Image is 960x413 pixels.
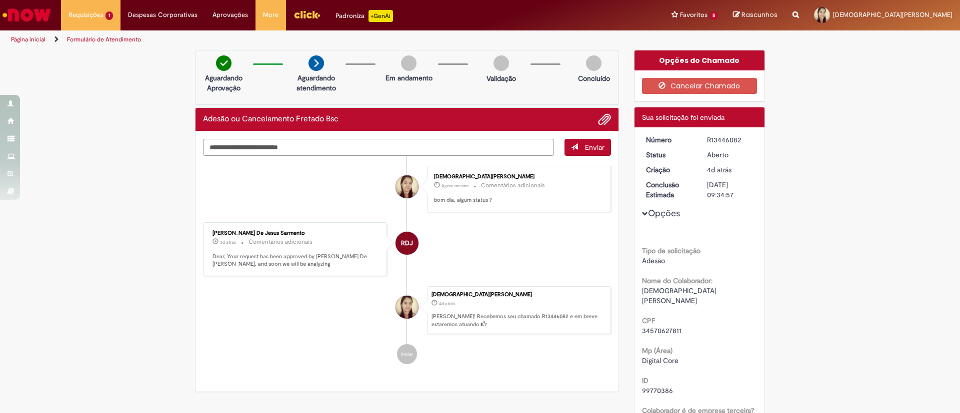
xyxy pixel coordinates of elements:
span: [DEMOGRAPHIC_DATA][PERSON_NAME] [642,286,716,305]
img: img-circle-grey.png [586,55,601,71]
div: [PERSON_NAME] De Jesus Sarmento [212,230,379,236]
span: RDJ [401,231,413,255]
button: Cancelar Chamado [642,78,757,94]
ul: Histórico de tíquete [203,156,611,374]
img: img-circle-grey.png [493,55,509,71]
div: Aberto [707,150,753,160]
time: 27/08/2025 09:34:57 [220,239,236,245]
p: Em andamento [385,73,432,83]
span: 4d atrás [439,301,455,307]
button: Enviar [564,139,611,156]
div: 25/08/2025 18:23:25 [707,165,753,175]
textarea: Digite sua mensagem aqui... [203,139,554,156]
b: Nome do Colaborador: [642,276,712,285]
p: Aguardando Aprovação [199,73,248,93]
div: [DEMOGRAPHIC_DATA][PERSON_NAME] [434,174,600,180]
a: Rascunhos [733,10,777,20]
span: 34570627811 [642,326,681,335]
span: Adesão [642,256,665,265]
div: Robson De Jesus Sarmento [395,232,418,255]
span: Aprovações [212,10,248,20]
p: Aguardando atendimento [292,73,340,93]
span: Agora mesmo [441,183,468,189]
b: ID [642,376,648,385]
dt: Criação [638,165,700,175]
p: Dear, Your request has been approved by [PERSON_NAME] De [PERSON_NAME], and soon we will be analy... [212,253,379,268]
dt: Conclusão Estimada [638,180,700,200]
a: Formulário de Atendimento [67,35,141,43]
span: Digital Core [642,356,678,365]
li: Cristiane Moreira De Araujo [203,286,611,334]
img: arrow-next.png [308,55,324,71]
p: [PERSON_NAME]! Recebemos seu chamado R13446082 e em breve estaremos atuando. [431,313,605,328]
span: More [263,10,278,20]
b: CPF [642,316,655,325]
span: Despesas Corporativas [128,10,197,20]
img: img-circle-grey.png [401,55,416,71]
span: Enviar [585,143,604,152]
b: Tipo de solicitação [642,246,700,255]
span: Rascunhos [741,10,777,19]
span: Sua solicitação foi enviada [642,113,724,122]
ul: Trilhas de página [7,30,632,49]
p: Concluído [578,73,610,83]
div: [DEMOGRAPHIC_DATA][PERSON_NAME] [431,292,605,298]
div: Padroniza [335,10,393,22]
img: check-circle-green.png [216,55,231,71]
div: R13446082 [707,135,753,145]
h2: Adesão ou Cancelamento Fretado Bsc Histórico de tíquete [203,115,338,124]
time: 25/08/2025 18:23:25 [707,165,731,174]
span: 3d atrás [220,239,236,245]
b: Mp (Área) [642,346,672,355]
div: [DATE] 09:34:57 [707,180,753,200]
span: 1 [105,11,113,20]
time: 25/08/2025 18:23:25 [439,301,455,307]
small: Comentários adicionais [248,238,312,246]
dt: Número [638,135,700,145]
img: click_logo_yellow_360x200.png [293,7,320,22]
div: Opções do Chamado [634,50,765,70]
span: 4d atrás [707,165,731,174]
p: bom dia, algum status ? [434,196,600,204]
button: Adicionar anexos [598,113,611,126]
dt: Status [638,150,700,160]
div: Cristiane Moreira De Araujo [395,175,418,198]
div: Cristiane Moreira De Araujo [395,296,418,319]
span: [DEMOGRAPHIC_DATA][PERSON_NAME] [833,10,952,19]
span: Favoritos [680,10,707,20]
p: +GenAi [368,10,393,22]
time: 29/08/2025 12:08:37 [441,183,468,189]
a: Página inicial [11,35,45,43]
span: Requisições [68,10,103,20]
span: 99770386 [642,386,673,395]
img: ServiceNow [1,5,52,25]
span: 5 [709,11,718,20]
p: Validação [486,73,516,83]
small: Comentários adicionais [481,181,545,190]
